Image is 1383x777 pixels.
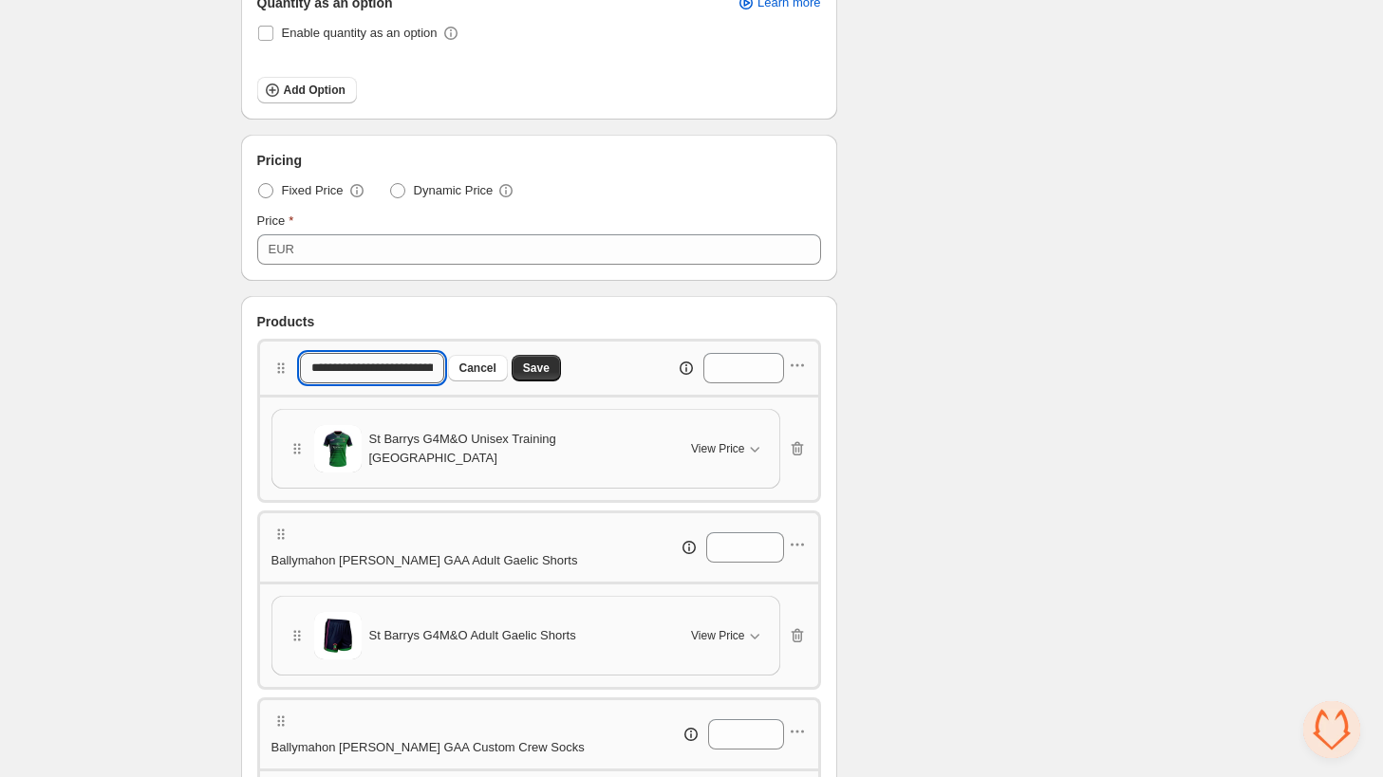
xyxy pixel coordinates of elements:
span: Enable quantity as an option [282,26,438,40]
span: Dynamic Price [414,181,494,200]
span: Products [257,312,315,331]
a: Open chat [1303,701,1360,758]
span: View Price [691,441,744,456]
button: Cancel [448,355,508,381]
button: View Price [680,620,775,651]
div: EUR [269,240,294,259]
p: Ballymahon [PERSON_NAME] GAA Custom Crew Socks [271,738,585,757]
span: Fixed Price [282,181,344,200]
button: Add Option [257,77,357,103]
p: Ballymahon [PERSON_NAME] GAA Adult Gaelic Shorts [271,551,578,570]
span: Cancel [459,361,496,376]
label: Price [257,212,294,231]
span: Pricing [257,151,302,170]
span: Add Option [284,83,346,98]
span: View Price [691,628,744,643]
button: Save [512,355,561,381]
img: St Barrys G4M&O Adult Gaelic Shorts [314,612,362,659]
span: Save [523,361,550,376]
span: St Barrys G4M&O Adult Gaelic Shorts [369,626,576,645]
span: St Barrys G4M&O Unisex Training [GEOGRAPHIC_DATA] [369,430,669,468]
button: View Price [680,434,775,464]
img: St Barrys G4M&O Unisex Training Jersey [314,425,362,472]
